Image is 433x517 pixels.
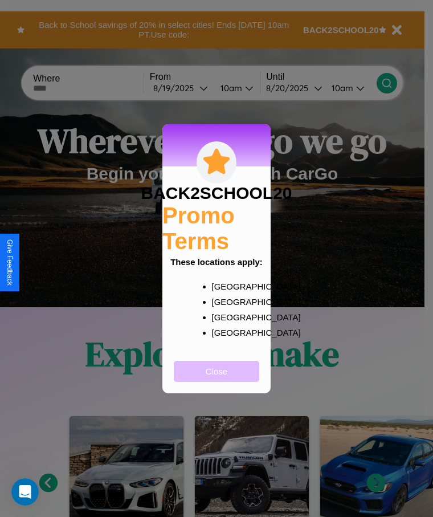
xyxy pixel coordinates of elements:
h3: BACK2SCHOOL20 [141,184,292,203]
p: [GEOGRAPHIC_DATA] [212,310,244,325]
b: These locations apply: [170,257,263,267]
p: [GEOGRAPHIC_DATA] [212,279,244,294]
div: Give Feedback [6,239,14,286]
iframe: Intercom live chat [11,478,39,506]
p: [GEOGRAPHIC_DATA] [212,325,244,340]
h2: Promo Terms [162,203,271,254]
p: [GEOGRAPHIC_DATA] [212,294,244,310]
button: Close [174,361,259,382]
